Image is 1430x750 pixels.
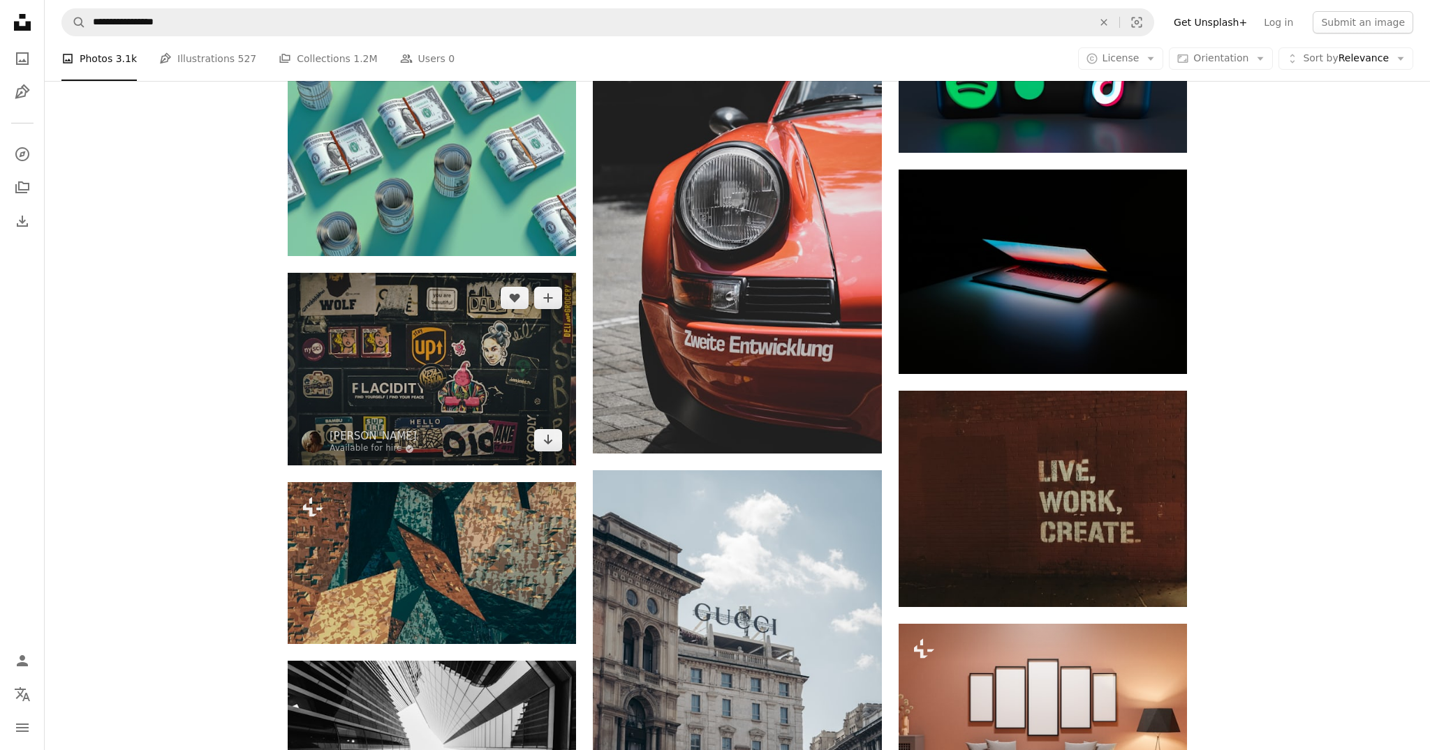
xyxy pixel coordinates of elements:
span: Orientation [1193,52,1248,63]
button: Sort byRelevance [1278,47,1413,70]
a: Explore [8,140,36,168]
a: orange car with black and white light [593,190,881,203]
a: red brick wall with live, work, create. quote [899,493,1187,505]
img: red brick wall with live, work, create. quote [899,391,1187,607]
a: Log in / Sign up [8,647,36,675]
span: Sort by [1303,52,1338,63]
span: 527 [238,51,257,66]
button: Language [8,680,36,708]
a: Download [534,429,562,451]
form: Find visuals sitewide [61,8,1154,36]
button: Visual search [1120,9,1153,36]
button: Clear [1089,9,1119,36]
a: a living room with a couch and a lamp [899,713,1187,726]
a: a large building with a sign on top of it [593,656,881,668]
a: gray and black laptop computer on surface [899,265,1187,278]
a: Users 0 [400,36,455,81]
span: 1.2M [353,51,377,66]
a: an abstract painting of many shapes and sizes [288,557,576,569]
a: [PERSON_NAME] [330,429,417,443]
a: assorted stick on black wall [288,363,576,375]
button: Menu [8,714,36,742]
a: Download History [8,207,36,235]
a: Home — Unsplash [8,8,36,39]
img: Go to Victória Kubiaki's profile [302,430,324,453]
a: Collections [8,174,36,202]
img: an abstract painting of many shapes and sizes [288,482,576,644]
span: 0 [448,51,455,66]
button: Search Unsplash [62,9,86,36]
a: Illustrations [8,78,36,106]
button: Submit an image [1313,11,1413,33]
button: Orientation [1169,47,1273,70]
img: assorted stick on black wall [288,273,576,465]
a: Illustrations 527 [159,36,256,81]
button: Like [501,287,529,309]
a: Photos [8,45,36,73]
a: Available for hire [330,443,417,454]
button: Add to Collection [534,287,562,309]
img: gray and black laptop computer on surface [899,170,1187,374]
a: Collections 1.2M [279,36,377,81]
a: Get Unsplash+ [1165,11,1255,33]
button: License [1078,47,1164,70]
a: Log in [1255,11,1302,33]
span: Relevance [1303,52,1389,66]
span: License [1103,52,1140,63]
